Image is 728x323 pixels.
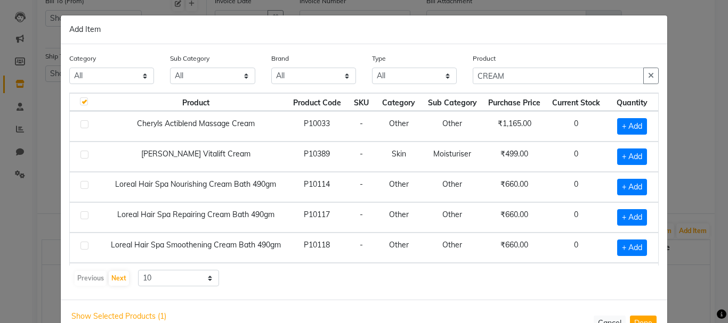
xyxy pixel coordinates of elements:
[347,93,376,111] th: SKU
[376,172,422,202] td: Other
[546,263,606,293] td: 1
[422,263,482,293] td: Other
[473,54,496,63] label: Product
[104,233,287,263] td: Loreal Hair Spa Smoothening Cream Bath 490gm
[104,142,287,172] td: [PERSON_NAME] Vitalift Cream
[546,202,606,233] td: 0
[546,172,606,202] td: 0
[617,148,647,165] span: + Add
[376,142,422,172] td: Skin
[483,172,547,202] td: ₹660.00
[546,111,606,142] td: 0
[71,311,166,322] span: Show Selected Products (1)
[287,202,347,233] td: P10117
[104,172,287,202] td: Loreal Hair Spa Nourishing Cream Bath 490gm
[347,263,376,293] td: -
[69,54,96,63] label: Category
[473,68,644,84] input: Search or Scan Product
[546,93,606,111] th: Current Stock
[376,233,422,263] td: Other
[104,263,287,293] td: [PERSON_NAME] Control Cream 150 Ml
[376,93,422,111] th: Category
[422,142,482,172] td: Moisturiser
[483,233,547,263] td: ₹660.00
[488,98,540,107] span: Purchase Price
[347,172,376,202] td: -
[483,111,547,142] td: ₹1,165.00
[347,142,376,172] td: -
[372,54,386,63] label: Type
[287,172,347,202] td: P10114
[422,202,482,233] td: Other
[483,202,547,233] td: ₹660.00
[104,93,287,111] th: Product
[483,263,547,293] td: ₹630.00
[170,54,209,63] label: Sub Category
[422,172,482,202] td: Other
[617,239,647,256] span: + Add
[376,111,422,142] td: Other
[287,142,347,172] td: P10389
[287,111,347,142] td: P10033
[422,93,482,111] th: Sub Category
[109,271,129,286] button: Next
[347,202,376,233] td: -
[347,111,376,142] td: -
[422,111,482,142] td: Other
[104,111,287,142] td: Cheryls Actiblend Massage Cream
[546,233,606,263] td: 0
[271,54,289,63] label: Brand
[617,118,647,135] span: + Add
[422,233,482,263] td: Other
[287,263,347,293] td: P10130
[546,142,606,172] td: 0
[287,93,347,111] th: Product Code
[347,233,376,263] td: -
[376,202,422,233] td: Other
[287,233,347,263] td: P10118
[483,142,547,172] td: ₹499.00
[104,202,287,233] td: Loreal Hair Spa Repairing Cream Bath 490gm
[617,179,647,195] span: + Add
[606,93,658,111] th: Quantity
[61,15,667,44] div: Add Item
[376,263,422,293] td: Other
[617,209,647,226] span: + Add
